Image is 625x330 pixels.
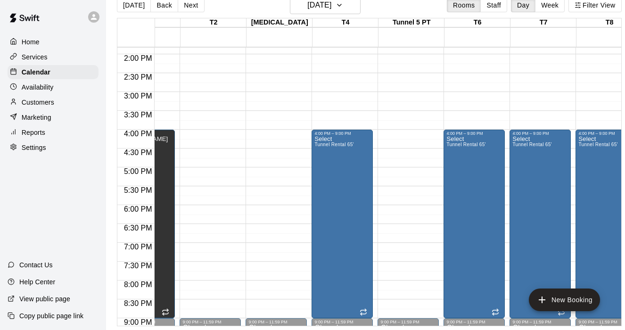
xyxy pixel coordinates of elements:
[510,18,576,27] div: T7
[314,131,370,136] div: 4:00 PM – 9:00 PM
[492,308,499,316] span: Recurring event
[510,130,571,318] div: 4:00 PM – 9:00 PM: Select
[8,110,99,124] a: Marketing
[122,318,155,326] span: 9:00 PM
[122,130,155,138] span: 4:00 PM
[122,111,155,119] span: 3:30 PM
[529,289,600,311] button: add
[8,95,99,109] a: Customers
[8,140,99,155] a: Settings
[8,35,99,49] a: Home
[22,37,40,47] p: Home
[578,142,617,147] span: Tunnel Rental 65'
[314,320,370,324] div: 9:00 PM – 11:59 PM
[122,243,155,251] span: 7:00 PM
[19,277,55,287] p: Help Center
[122,280,155,289] span: 8:00 PM
[558,308,565,316] span: Recurring event
[122,167,155,175] span: 5:00 PM
[8,125,99,140] a: Reports
[122,224,155,232] span: 6:30 PM
[444,18,510,27] div: T6
[19,294,70,304] p: View public page
[446,131,502,136] div: 4:00 PM – 9:00 PM
[22,113,51,122] p: Marketing
[22,82,54,92] p: Availability
[162,308,169,316] span: Recurring event
[360,308,367,316] span: Recurring event
[122,73,155,81] span: 2:30 PM
[512,142,551,147] span: Tunnel Rental 65'
[8,65,99,79] a: Calendar
[380,320,436,324] div: 9:00 PM – 11:59 PM
[19,260,53,270] p: Contact Us
[122,299,155,307] span: 8:30 PM
[22,52,48,62] p: Services
[122,186,155,194] span: 5:30 PM
[8,50,99,64] a: Services
[444,130,505,318] div: 4:00 PM – 9:00 PM: Select
[512,320,568,324] div: 9:00 PM – 11:59 PM
[122,262,155,270] span: 7:30 PM
[378,18,444,27] div: Tunnel 5 PT
[122,148,155,157] span: 4:30 PM
[446,142,485,147] span: Tunnel Rental 65'
[312,130,373,318] div: 4:00 PM – 9:00 PM: Select
[314,142,354,147] span: Tunnel Rental 65'
[122,92,155,100] span: 3:00 PM
[22,128,45,137] p: Reports
[22,143,46,152] p: Settings
[22,67,50,77] p: Calendar
[312,18,378,27] div: T4
[122,54,155,62] span: 2:00 PM
[22,98,54,107] p: Customers
[446,320,502,324] div: 9:00 PM – 11:59 PM
[181,18,247,27] div: T2
[512,131,568,136] div: 4:00 PM – 9:00 PM
[248,320,304,324] div: 9:00 PM – 11:59 PM
[122,205,155,213] span: 6:00 PM
[182,320,238,324] div: 9:00 PM – 11:59 PM
[247,18,312,27] div: [MEDICAL_DATA]
[8,80,99,94] a: Availability
[19,311,83,321] p: Copy public page link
